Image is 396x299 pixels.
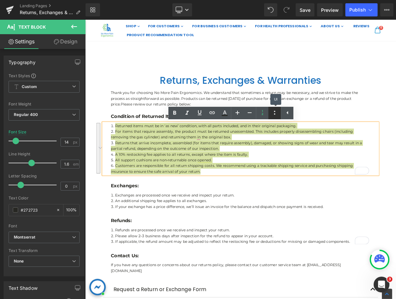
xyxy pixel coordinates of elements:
[63,204,79,216] div: %
[321,7,339,13] span: Preview
[22,84,37,90] b: Custom
[33,120,122,127] strong: Condition of Returned Items:
[86,3,100,16] a: New Library
[85,20,396,299] iframe: To enrich screen reader interactions, please activate Accessibility in Grammarly extension settings
[9,248,80,253] div: Text Transform
[73,140,79,144] span: px
[9,196,80,200] div: Text Color
[33,176,365,183] li: All support cushions are non-returnable once opened.
[264,3,277,16] button: Undo
[9,56,36,65] div: Typography
[33,209,68,216] strong: Exchanges:
[9,130,27,134] div: Font Size
[9,102,80,106] div: Font Weight
[45,105,135,111] span: Please review our returns policy below:
[9,224,80,228] div: Font
[296,3,334,14] a: About Us
[33,169,365,176] li: A 10% restocking fee applies to all returns, except where the item is faulty.
[300,7,310,13] span: Save
[374,277,389,292] iframe: Intercom live chat
[20,3,86,9] a: Landing Pages
[376,8,382,13] span: 0
[9,282,37,291] div: Text Shadow
[14,259,24,264] b: None
[23,132,375,198] div: To enrich screen reader interactions, please activate Accessibility in Grammarly extension settings
[23,90,375,119] div: To enrich screen reader interactions, please activate Accessibility in Grammarly extension settings
[345,3,378,16] button: Publish
[14,235,35,240] i: Montserrat
[380,3,393,16] button: More
[18,24,46,30] span: Text Block
[14,112,38,117] b: Regular 400
[21,206,53,214] input: Color
[349,7,366,12] span: Publish
[387,277,392,282] span: 3
[33,154,365,169] li: Returns that arrive incomplete, assembled (for items that require assembly), damaged, or showing ...
[33,280,365,287] li: If applicable, the refund amount may be adjusted to reflect the restocking fee or deductions for ...
[33,139,365,154] li: For items that require assembly, the product must be returned unassembled. This includes properly...
[280,3,293,16] button: Redo
[9,174,80,178] div: Letter Spacing
[33,254,60,261] strong: Refunds:
[9,152,80,156] div: Line Height
[9,73,80,78] div: Text Styles
[33,221,365,228] li: Exchanges are processed once we receive and inspect your return.
[53,16,139,23] span: Product Recommendation Tool
[47,14,144,25] a: Product Recommendation Tool
[44,34,87,49] a: Design
[337,3,369,14] a: Reviews
[33,90,365,112] div: Thank you for choosing No More Pain Ergonomics. We understand that sometimes a return may be nece...
[302,5,326,11] span: About Us
[368,9,382,19] a: 0
[33,273,365,280] li: Please allow 2–3 business days after inspection for the refund to appear in your account.
[23,265,375,287] div: To enrich screen reader interactions, please activate Accessibility in Grammarly extension settings
[33,132,365,139] li: Returned items must be in ‘as new’ condition, with all parts included, and in their original pack...
[317,3,343,16] a: Preview
[20,10,73,15] span: Returns, Exchanges & Warranties
[33,183,365,198] li: Customers are responsible for all return shipping costs. We recommend using a trackable shipping ...
[33,236,365,243] li: If your exchange has a price difference, we’ll issue an invoice for the balance and dispatch once...
[33,228,365,235] li: An additional shipping fee applies to all exchanges.
[33,265,365,273] li: Refunds are processed once we receive and inspect your return.
[73,184,79,188] span: px
[73,162,79,166] span: em
[16,69,382,86] h1: Returns, Exchanges & Warranties
[23,221,375,243] div: To enrich screen reader interactions, please activate Accessibility in Grammarly extension settings
[343,5,364,11] span: Reviews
